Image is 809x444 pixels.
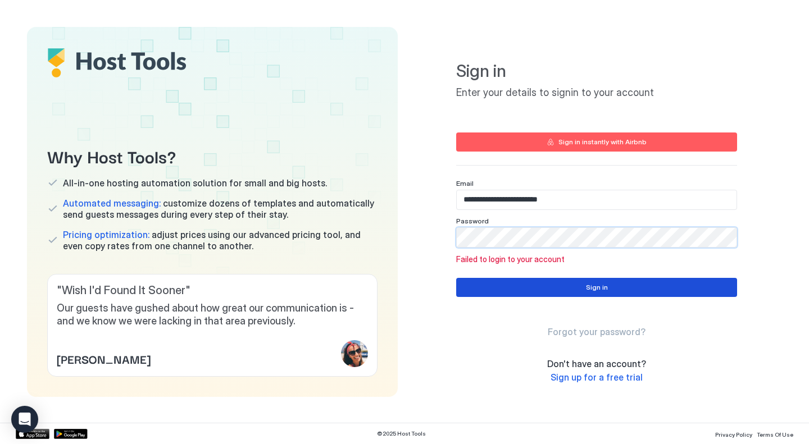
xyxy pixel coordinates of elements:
[341,340,368,367] div: profile
[456,61,737,82] span: Sign in
[16,429,49,439] a: App Store
[456,278,737,297] button: Sign in
[547,358,646,369] span: Don't have an account?
[558,137,647,147] div: Sign in instantly with Airbnb
[456,132,737,152] button: Sign in instantly with Airbnb
[456,254,737,264] span: Failed to login to your account
[54,429,88,439] a: Google Play Store
[715,431,752,438] span: Privacy Policy
[11,406,38,433] div: Open Intercom Messenger
[715,428,752,440] a: Privacy Policy
[586,282,608,292] div: Sign in
[57,302,368,327] span: Our guests have gushed about how great our communication is - and we know we were lacking in that...
[457,228,737,247] input: Input Field
[551,372,643,383] span: Sign up for a free trial
[63,229,149,240] span: Pricing optimization:
[63,198,161,209] span: Automated messaging:
[57,283,368,297] span: " Wish I'd Found It Sooner "
[457,190,737,209] input: Input Field
[548,326,646,338] a: Forgot your password?
[757,428,793,440] a: Terms Of Use
[377,430,426,437] span: © 2025 Host Tools
[456,179,474,187] span: Email
[757,431,793,438] span: Terms Of Use
[47,143,378,168] span: Why Host Tools?
[456,217,489,225] span: Password
[456,86,737,99] span: Enter your details to signin to your account
[63,229,378,251] span: adjust prices using our advanced pricing tool, and even copy rates from one channel to another.
[63,198,378,220] span: customize dozens of templates and automatically send guests messages during every step of their s...
[57,350,151,367] span: [PERSON_NAME]
[551,372,643,383] a: Sign up for a free trial
[63,177,327,189] span: All-in-one hosting automation solution for small and big hosts.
